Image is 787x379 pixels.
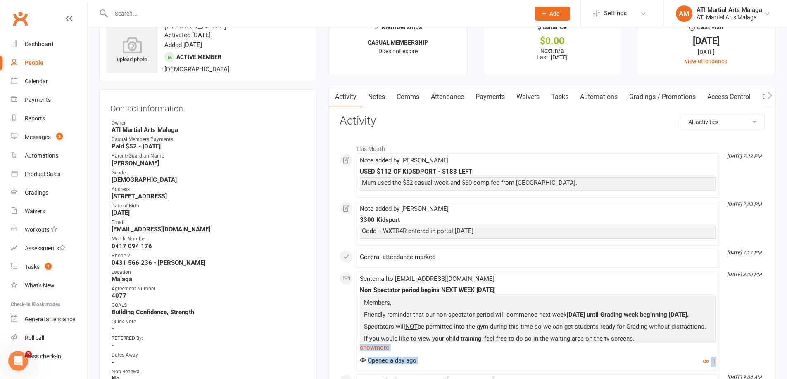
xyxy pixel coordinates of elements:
div: People [25,59,43,66]
i: ✓ [374,24,379,31]
input: Search... [109,8,524,19]
i: [DATE] 7:20 PM [727,202,761,207]
a: Messages 2 [11,128,87,146]
span: Sent email to [EMAIL_ADDRESS][DOMAIN_NAME] [360,275,495,282]
div: GOALS [112,301,305,309]
h3: Contact information [110,101,305,113]
time: Activated [DATE] [164,31,211,39]
span: Settings [604,4,627,23]
a: show more [360,342,716,353]
div: Dates Away [112,351,305,359]
div: Waivers [25,208,45,214]
a: Access Control [701,87,756,106]
div: Parent/Guardian Name [112,152,305,160]
a: view attendance [685,58,727,64]
a: Roll call [11,329,87,347]
div: $300 Kidsport [360,217,716,224]
strong: 0431 566 236 - [PERSON_NAME] [112,259,305,266]
a: Automations [11,146,87,165]
a: Tasks 1 [11,258,87,276]
a: Waivers [11,202,87,221]
div: Gender [112,169,305,177]
time: Added [DATE] [164,41,202,49]
div: [DATE] [645,47,768,56]
p: Friendly reminder that our non-spectator period will commence next week [362,310,713,322]
a: People [11,54,87,72]
div: Non Renewal [112,368,305,376]
strong: - [112,325,305,332]
p: Spectators will be permitted into the gym during this time so we can get students ready for Gradi... [362,322,713,334]
a: Reports [11,109,87,128]
div: REFERRED By: [112,334,305,342]
div: General attendance marked [360,254,716,261]
strong: 0417 094 176 [112,242,305,250]
div: Quick Note [112,318,305,326]
a: Payments [11,91,87,109]
div: Payments [25,97,51,103]
a: What's New [11,276,87,295]
a: Assessments [11,239,87,258]
p: If you would like to view your child training, feel free to do so in the waiting area on the tv s... [362,334,713,346]
a: Gradings [11,184,87,202]
a: Tasks [545,87,574,106]
span: 1 [45,263,52,270]
span: 3 [25,351,32,358]
span: [DATE] until Grading week beginning [DATE]. [567,311,689,318]
div: Date of Birth [112,202,305,210]
div: Class check-in [25,353,61,360]
div: Mobile Number [112,235,305,243]
span: NOT [405,323,418,330]
h3: Activity [340,115,765,127]
a: Product Sales [11,165,87,184]
div: Address [112,186,305,193]
i: [DATE] 7:17 PM [727,250,761,256]
div: Non-Spectator period begins NEXT WEEK [DATE] [360,287,716,294]
a: Gradings / Promotions [623,87,701,106]
div: Messages [25,134,51,140]
strong: [DATE] [112,209,305,217]
div: Mum used the $52 casual week and $60 comp fee from [GEOGRAPHIC_DATA]. [362,179,713,186]
div: Reports [25,115,45,122]
span: Opened a day ago [360,357,416,364]
div: Note added by [PERSON_NAME] [360,205,716,212]
div: ATI Martial Arts Malaga [697,14,762,21]
li: This Month [340,140,765,153]
a: Activity [329,87,362,106]
a: Clubworx [10,8,31,29]
a: Dashboard [11,35,87,54]
div: Last visit [689,22,723,37]
strong: [PERSON_NAME] [112,160,305,167]
span: Does not expire [378,48,418,54]
a: Payments [470,87,511,106]
strong: Malaga [112,275,305,283]
div: Dashboard [25,41,53,47]
button: 1 [703,357,716,367]
div: Memberships [374,22,422,37]
div: Location [112,268,305,276]
div: Phone 2 [112,252,305,260]
div: Gradings [25,189,48,196]
iframe: Intercom live chat [8,351,28,371]
div: Roll call [25,334,44,341]
a: Automations [574,87,623,106]
a: General attendance kiosk mode [11,310,87,329]
a: Class kiosk mode [11,347,87,366]
strong: [DEMOGRAPHIC_DATA] [112,176,305,184]
a: Attendance [425,87,470,106]
div: upload photo [106,37,158,64]
div: Tasks [25,264,40,270]
div: Code -- WXTR4R entered in portal [DATE] [362,228,713,235]
strong: [EMAIL_ADDRESS][DOMAIN_NAME] [112,226,305,233]
a: Workouts [11,221,87,239]
div: Calendar [25,78,48,85]
a: Waivers [511,87,545,106]
div: AM [676,5,692,22]
div: Agreement Number [112,285,305,293]
div: USED $112 OF KIDSDPORT - $188 LEFT [360,168,716,175]
div: General attendance [25,316,75,323]
span: Add [549,10,560,17]
strong: CASUAL MEMBERSHIP [368,39,428,46]
a: Calendar [11,72,87,91]
div: Note added by [PERSON_NAME] [360,157,716,164]
strong: ATI Martial Arts Malaga [112,126,305,134]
